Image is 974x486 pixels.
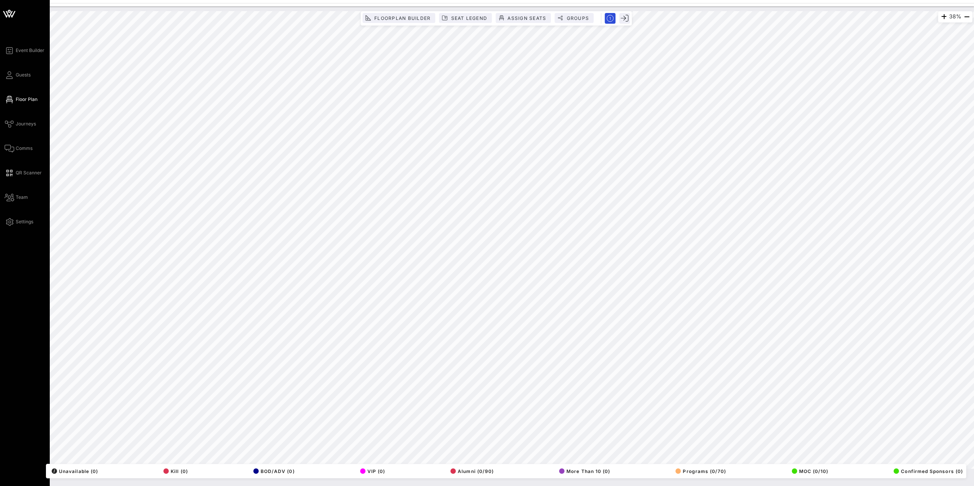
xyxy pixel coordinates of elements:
button: Assign Seats [496,13,551,23]
div: 38% [938,11,972,23]
span: VIP (0) [360,468,385,474]
a: Floor Plan [5,95,38,104]
span: Guests [16,72,31,78]
span: Journeys [16,120,36,127]
span: Seat Legend [450,15,487,21]
a: Settings [5,217,33,226]
button: /Unavailable (0) [49,466,98,476]
span: Groups [566,15,589,21]
button: Confirmed Sponsors (0) [891,466,963,476]
button: Seat Legend [439,13,492,23]
span: Team [16,194,28,201]
a: Event Builder [5,46,44,55]
span: Assign Seats [507,15,546,21]
button: Programs (0/70) [673,466,726,476]
span: Unavailable (0) [52,468,98,474]
span: Floorplan Builder [374,15,431,21]
span: Settings [16,218,33,225]
a: Journeys [5,119,36,128]
button: MOC (0/10) [790,466,829,476]
span: Event Builder [16,47,44,54]
button: Kill (0) [161,466,188,476]
button: Floorplan Builder [362,13,435,23]
button: VIP (0) [358,466,385,476]
span: Comms [16,145,33,152]
button: More Than 10 (0) [557,466,610,476]
span: Alumni (0/90) [450,468,494,474]
a: QR Scanner [5,168,42,177]
span: More Than 10 (0) [559,468,610,474]
a: Comms [5,144,33,153]
div: / [52,468,57,474]
span: Kill (0) [163,468,188,474]
a: Team [5,193,28,202]
span: Confirmed Sponsors (0) [894,468,963,474]
span: Floor Plan [16,96,38,103]
a: Guests [5,70,31,80]
span: MOC (0/10) [792,468,829,474]
button: BOD/ADV (0) [251,466,295,476]
span: QR Scanner [16,169,42,176]
span: BOD/ADV (0) [253,468,295,474]
span: Programs (0/70) [675,468,726,474]
button: Groups [555,13,594,23]
button: Alumni (0/90) [448,466,494,476]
